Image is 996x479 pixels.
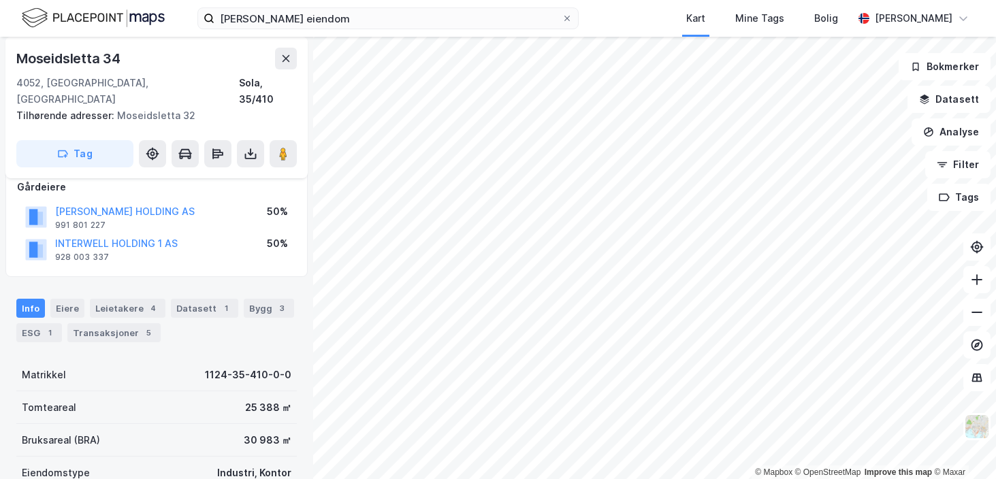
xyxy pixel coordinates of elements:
div: Eiere [50,299,84,318]
div: Leietakere [90,299,165,318]
div: 1 [43,326,57,340]
span: Tilhørende adresser: [16,110,117,121]
a: Improve this map [865,467,932,477]
div: Bruksareal (BRA) [22,432,100,448]
div: 1 [219,301,233,315]
div: 5 [142,326,155,340]
div: 991 801 227 [55,220,106,231]
div: Transaksjoner [67,323,161,342]
input: Søk på adresse, matrikkel, gårdeiere, leietakere eller personer [214,8,562,29]
img: logo.f888ab2527a4732fd821a326f86c7f29.svg [22,6,165,30]
div: 50% [267,235,288,252]
div: Info [16,299,45,318]
a: Mapbox [755,467,792,477]
div: Kart [686,10,705,27]
div: [PERSON_NAME] [875,10,952,27]
div: 30 983 ㎡ [244,432,291,448]
div: Moseidsletta 32 [16,108,286,124]
div: 1124-35-410-0-0 [205,367,291,383]
div: 3 [275,301,289,315]
button: Tags [927,184,991,211]
div: 25 388 ㎡ [245,399,291,416]
button: Tag [16,140,133,167]
div: Tomteareal [22,399,76,416]
iframe: Chat Widget [928,414,996,479]
div: 50% [267,203,288,220]
div: Moseidsletta 34 [16,48,123,69]
div: Gårdeiere [17,179,296,195]
div: ESG [16,323,62,342]
div: Sola, 35/410 [239,75,297,108]
div: 4052, [GEOGRAPHIC_DATA], [GEOGRAPHIC_DATA] [16,75,239,108]
div: Bolig [814,10,838,27]
button: Datasett [907,86,991,113]
button: Bokmerker [899,53,991,80]
div: Bygg [244,299,294,318]
div: 928 003 337 [55,252,109,263]
div: Datasett [171,299,238,318]
div: Matrikkel [22,367,66,383]
button: Filter [925,151,991,178]
a: OpenStreetMap [795,467,861,477]
button: Analyse [912,118,991,146]
div: 4 [146,301,160,315]
div: Mine Tags [735,10,784,27]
